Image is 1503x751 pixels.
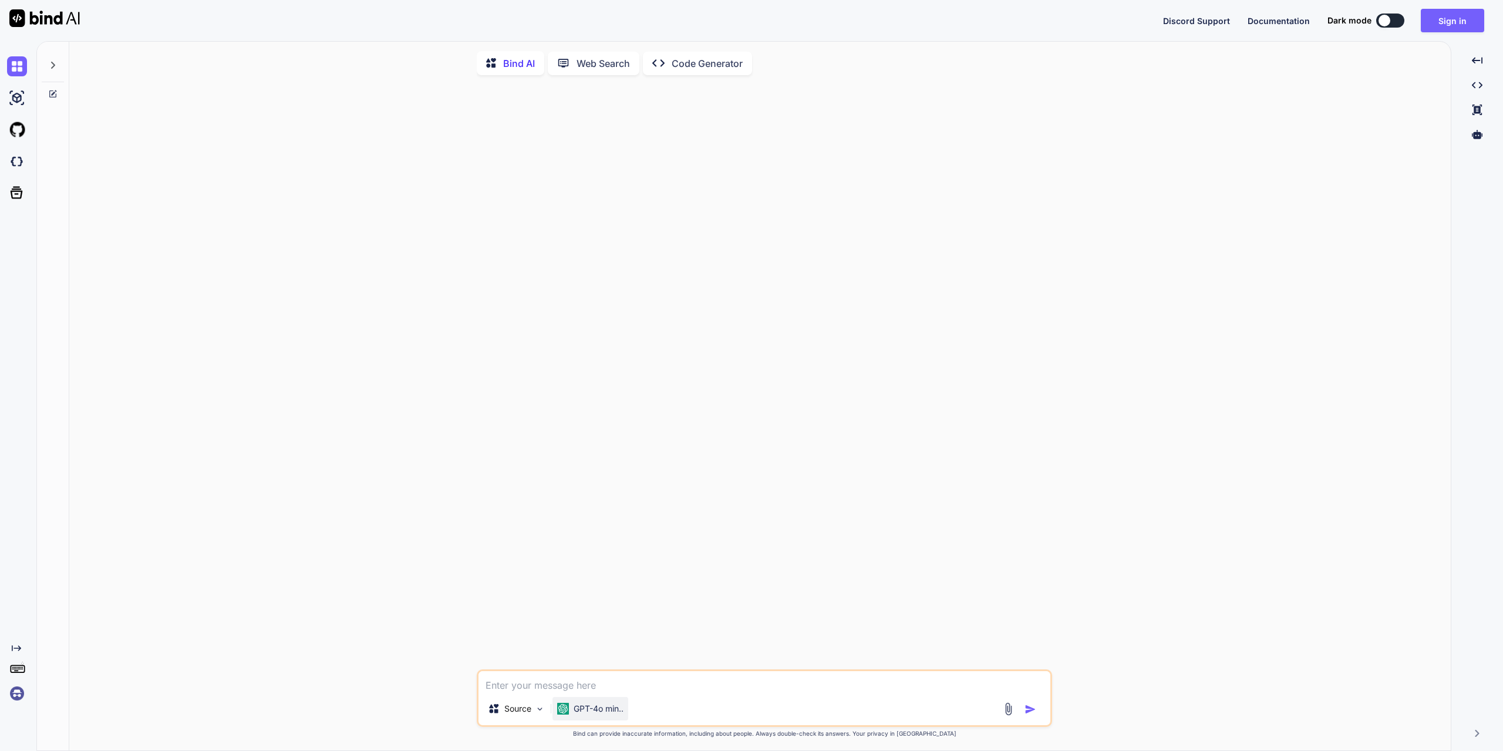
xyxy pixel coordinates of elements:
p: GPT-4o min.. [574,703,624,715]
button: Documentation [1248,15,1310,27]
img: githubLight [7,120,27,140]
button: Discord Support [1163,15,1230,27]
img: darkCloudIdeIcon [7,151,27,171]
img: GPT-4o mini [557,703,569,715]
p: Bind AI [503,56,535,70]
img: icon [1025,703,1036,715]
p: Bind can provide inaccurate information, including about people. Always double-check its answers.... [477,729,1052,738]
img: Pick Models [535,704,545,714]
span: Documentation [1248,16,1310,26]
p: Source [504,703,531,715]
img: attachment [1002,702,1015,716]
p: Web Search [577,56,630,70]
button: Sign in [1421,9,1484,32]
span: Dark mode [1327,15,1371,26]
img: Bind AI [9,9,80,27]
img: signin [7,683,27,703]
p: Code Generator [672,56,743,70]
img: ai-studio [7,88,27,108]
span: Discord Support [1163,16,1230,26]
img: chat [7,56,27,76]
